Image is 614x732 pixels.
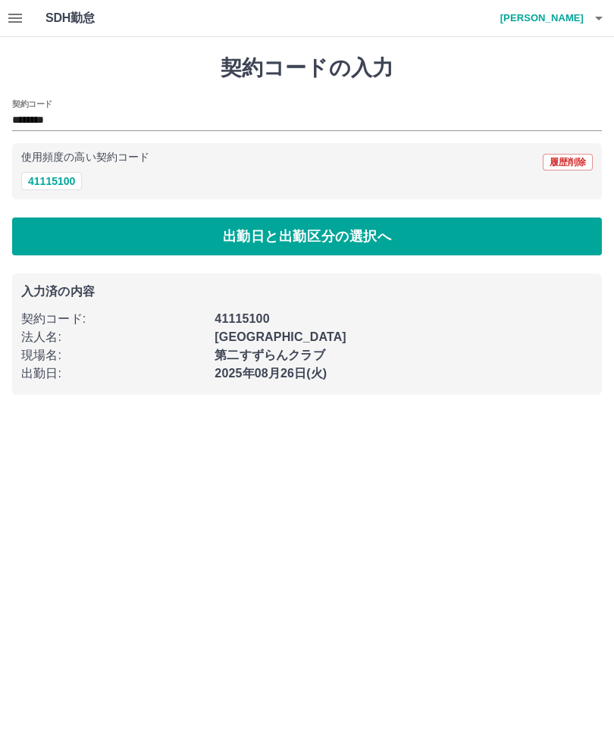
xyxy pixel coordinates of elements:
[21,328,205,346] p: 法人名 :
[12,98,52,110] h2: 契約コード
[21,172,82,190] button: 41115100
[215,349,324,361] b: 第二すずらんクラブ
[21,364,205,383] p: 出勤日 :
[215,312,269,325] b: 41115100
[12,217,602,255] button: 出勤日と出勤区分の選択へ
[215,367,327,380] b: 2025年08月26日(火)
[543,154,593,170] button: 履歴削除
[21,346,205,364] p: 現場名 :
[21,310,205,328] p: 契約コード :
[12,55,602,81] h1: 契約コードの入力
[21,152,149,163] p: 使用頻度の高い契約コード
[215,330,346,343] b: [GEOGRAPHIC_DATA]
[21,286,593,298] p: 入力済の内容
